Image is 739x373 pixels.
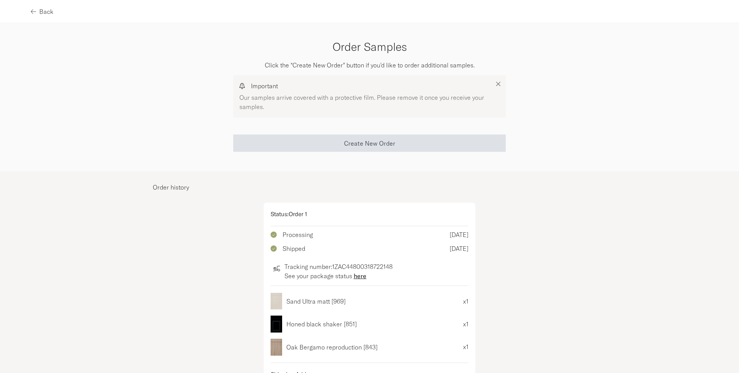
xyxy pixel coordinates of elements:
p: Processing [283,230,313,239]
p: Important [239,81,500,91]
p: Order history [153,183,587,192]
span: Create New Order [344,140,395,146]
p: x 1 [463,297,468,306]
button: Create New Order [233,134,506,152]
p: See your package status [284,271,468,281]
p: Our samples arrive covered with a protective film. Please remove it once you receive your samples. [239,93,500,111]
p: [DATE] [450,244,468,253]
button: Back [31,3,54,20]
p: x 1 [463,342,468,351]
p: Tracking number: 1ZAC44800318722148 [284,262,468,271]
p: Oak Bergamo reproduction [843] [286,343,458,352]
p: Shipped [283,244,305,253]
img: nobilia_front_851.webp [271,316,282,333]
p: x 1 [463,319,468,329]
p: [DATE] [450,230,468,239]
img: nobilia_front_843.webp [271,339,282,356]
img: nobilia_front_969.webp [271,293,282,309]
h3: Order Samples [123,39,616,55]
p: Honed black shaker [851] [286,319,458,329]
p: Click the “Create New Order” button if you’d like to order additional samples. [123,60,616,70]
a: here [354,272,366,280]
span: Back [39,8,54,15]
p: Sand Ultra matt [969] [286,297,458,306]
p: Status: Order 1 [271,210,468,219]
